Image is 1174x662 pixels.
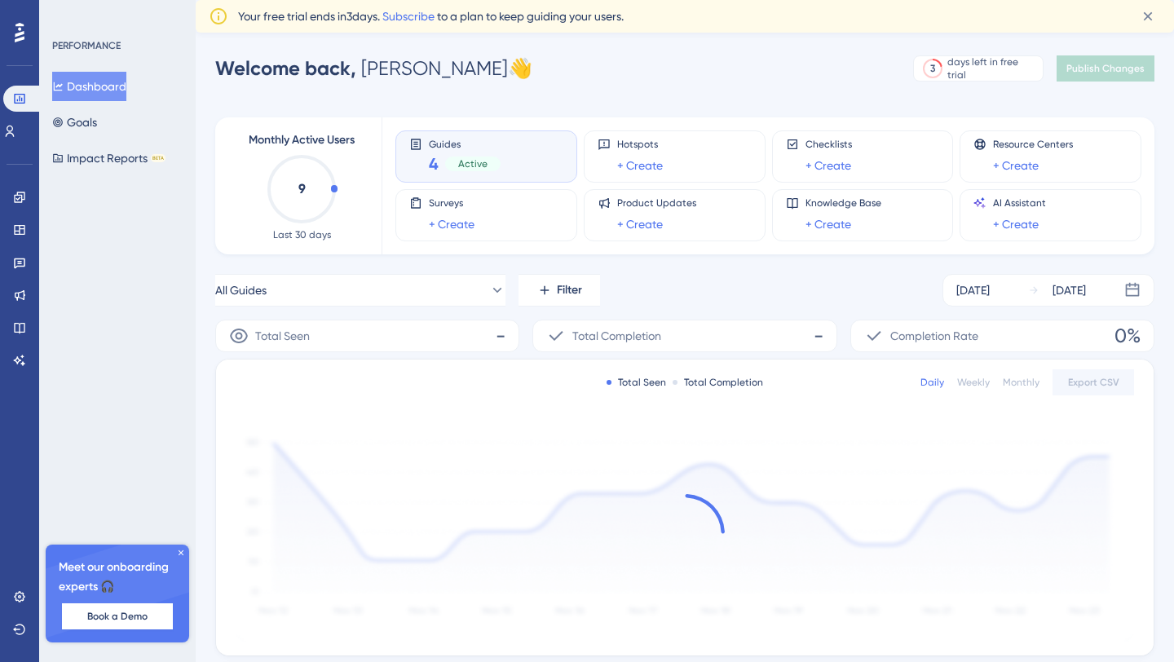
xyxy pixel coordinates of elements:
[1066,62,1145,75] span: Publish Changes
[496,323,505,349] span: -
[993,214,1039,234] a: + Create
[920,376,944,389] div: Daily
[993,138,1073,151] span: Resource Centers
[557,280,582,300] span: Filter
[273,228,331,241] span: Last 30 days
[215,280,267,300] span: All Guides
[956,280,990,300] div: [DATE]
[617,196,696,210] span: Product Updates
[87,610,148,623] span: Book a Demo
[429,196,474,210] span: Surveys
[805,214,851,234] a: + Create
[930,62,935,75] div: 3
[607,376,666,389] div: Total Seen
[1057,55,1154,82] button: Publish Changes
[1003,376,1039,389] div: Monthly
[59,558,176,597] span: Meet our onboarding experts 🎧
[52,72,126,101] button: Dashboard
[382,10,435,23] a: Subscribe
[805,196,881,210] span: Knowledge Base
[805,138,852,151] span: Checklists
[572,326,661,346] span: Total Completion
[993,156,1039,175] a: + Create
[1053,369,1134,395] button: Export CSV
[947,55,1038,82] div: days left in free trial
[805,156,851,175] a: + Create
[993,196,1046,210] span: AI Assistant
[617,138,663,151] span: Hotspots
[255,326,310,346] span: Total Seen
[429,138,501,149] span: Guides
[519,274,600,307] button: Filter
[1053,280,1086,300] div: [DATE]
[52,39,121,52] div: PERFORMANCE
[617,214,663,234] a: + Create
[215,56,356,80] span: Welcome back,
[458,157,488,170] span: Active
[1114,323,1141,349] span: 0%
[429,152,439,175] span: 4
[298,181,306,196] text: 9
[957,376,990,389] div: Weekly
[215,274,505,307] button: All Guides
[673,376,763,389] div: Total Completion
[617,156,663,175] a: + Create
[52,108,97,137] button: Goals
[249,130,355,150] span: Monthly Active Users
[52,143,166,173] button: Impact ReportsBETA
[215,55,532,82] div: [PERSON_NAME] 👋
[151,154,166,162] div: BETA
[429,214,474,234] a: + Create
[890,326,978,346] span: Completion Rate
[1068,376,1119,389] span: Export CSV
[238,7,624,26] span: Your free trial ends in 3 days. to a plan to keep guiding your users.
[62,603,173,629] button: Book a Demo
[814,323,823,349] span: -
